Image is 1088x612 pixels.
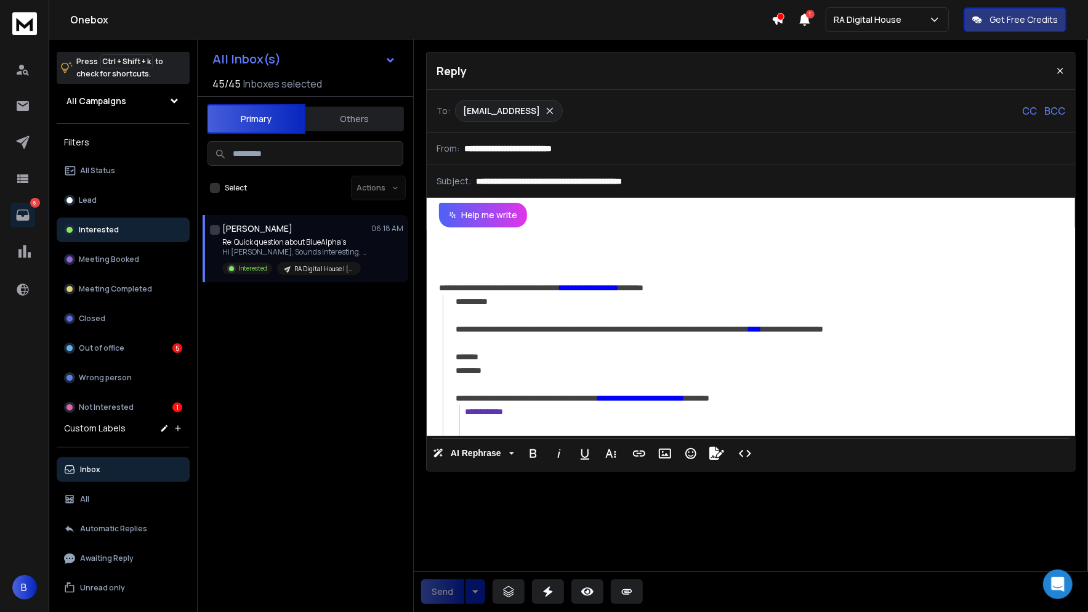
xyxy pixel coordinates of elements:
[79,284,152,294] p: Meeting Completed
[57,487,190,512] button: All
[437,175,471,187] p: Subject:
[57,336,190,361] button: Out of office5
[172,343,182,353] div: 5
[64,422,126,435] h3: Custom Labels
[100,54,153,68] span: Ctrl + Shift + k
[222,247,370,257] p: Hi [PERSON_NAME], Sounds interesting, definitely
[79,314,105,324] p: Closed
[12,12,37,35] img: logo
[57,247,190,272] button: Meeting Booked
[225,183,247,193] label: Select
[294,264,353,274] p: RA Digital House | [DATE]
[66,95,126,107] h1: All Campaigns
[964,7,1066,32] button: Get Free Credits
[57,158,190,183] button: All Status
[207,104,305,134] button: Primary
[57,218,190,242] button: Interested
[733,441,757,466] button: Code View
[57,306,190,331] button: Closed
[30,198,40,208] p: 6
[79,402,134,412] p: Not Interested
[989,14,1058,26] p: Get Free Credits
[437,105,450,117] p: To:
[705,441,728,466] button: Signature
[463,105,540,117] p: [EMAIL_ADDRESS]
[12,575,37,600] button: B
[79,343,124,353] p: Out of office
[1044,104,1065,118] p: BCC
[57,457,190,482] button: Inbox
[448,448,504,459] span: AI Rephrase
[371,224,403,234] p: 06:18 AM
[57,546,190,571] button: Awaiting Reply
[573,441,597,466] button: Underline (Ctrl+U)
[79,255,139,264] p: Meeting Booked
[172,402,182,412] div: 1
[1022,104,1037,118] p: CC
[76,55,163,80] p: Press to check for shortcuts.
[57,516,190,541] button: Automatic Replies
[212,76,241,91] span: 45 / 45
[437,62,467,80] p: Reply
[80,494,89,504] p: All
[1043,569,1073,599] div: Open Intercom Messenger
[679,441,703,466] button: Emoticons
[653,441,677,466] button: Insert Image (Ctrl+P)
[57,277,190,301] button: Meeting Completed
[80,524,147,534] p: Automatic Replies
[599,441,623,466] button: More Text
[212,53,281,65] h1: All Inbox(s)
[203,47,406,71] button: All Inbox(s)
[57,365,190,390] button: Wrong person
[57,89,190,113] button: All Campaigns
[57,134,190,151] h3: Filters
[222,222,292,235] h1: [PERSON_NAME]
[70,12,772,27] h1: Onebox
[806,10,815,18] span: 1
[430,441,517,466] button: AI Rephrase
[10,203,35,227] a: 6
[79,225,119,235] p: Interested
[834,14,906,26] p: RA Digital House
[547,441,571,466] button: Italic (Ctrl+I)
[238,264,267,273] p: Interested
[305,105,404,133] button: Others
[79,373,132,383] p: Wrong person
[80,166,115,176] p: All Status
[57,188,190,213] button: Lead
[80,553,134,563] p: Awaiting Reply
[57,395,190,420] button: Not Interested1
[522,441,545,466] button: Bold (Ctrl+B)
[57,576,190,600] button: Unread only
[80,465,100,475] p: Inbox
[80,583,125,593] p: Unread only
[243,76,322,91] h3: Inboxes selected
[437,142,459,155] p: From:
[222,237,370,247] p: Re: Quick question about BlueAlpha’s
[79,195,97,205] p: Lead
[439,203,527,227] button: Help me write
